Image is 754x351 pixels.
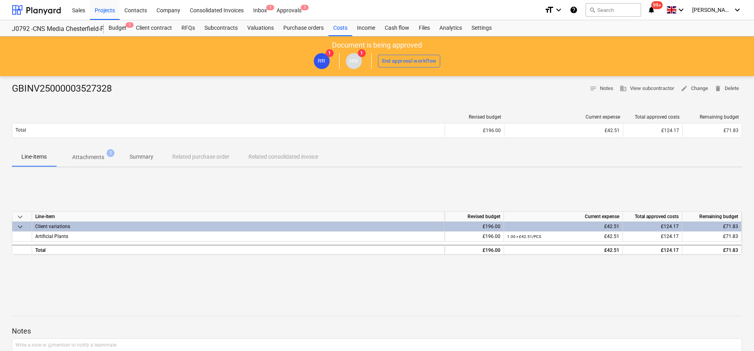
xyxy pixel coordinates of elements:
[349,58,358,64] span: NW
[711,82,742,95] button: Delete
[623,212,682,222] div: Total approved costs
[467,20,496,36] a: Settings
[723,234,738,239] span: £71.83
[682,212,742,222] div: Remaining budget
[623,245,682,255] div: £124.17
[723,128,739,133] span: £71.83
[131,20,177,36] a: Client contract
[177,20,200,36] a: RFQs
[266,5,274,10] span: 1
[661,234,679,239] span: £124.17
[623,222,682,232] div: £124.17
[507,232,619,242] div: £42.51
[15,212,25,222] span: keyboard_arrow_down
[620,84,674,93] span: View subcontractor
[686,114,739,120] div: Remaining budget
[682,245,742,255] div: £71.83
[15,127,26,134] p: Total
[12,326,742,336] p: Notes
[620,85,627,92] span: business
[318,58,325,64] span: RR
[507,222,619,232] div: £42.51
[130,153,153,161] p: Summary
[626,114,680,120] div: Total approved costs
[445,212,504,222] div: Revised budget
[328,20,352,36] a: Costs
[107,149,115,157] span: 1
[352,20,380,36] a: Income
[15,222,25,232] span: keyboard_arrow_down
[32,212,445,222] div: Line-item
[508,114,620,120] div: Current expense
[590,84,613,93] span: Notes
[242,20,279,36] a: Valuations
[681,85,688,92] span: edit
[12,82,118,95] div: GBINV25000003527328
[435,20,467,36] a: Analytics
[104,20,131,36] div: Budget
[448,114,501,120] div: Revised budget
[590,85,597,92] span: notes
[301,5,309,10] span: 1
[507,234,541,239] small: 1.00 × £42.51 / PCS
[445,124,504,137] div: £196.00
[414,20,435,36] a: Files
[21,153,47,161] p: Line-items
[200,20,242,36] a: Subcontracts
[380,20,414,36] a: Cash flow
[678,82,711,95] button: Change
[358,49,366,57] span: 1
[508,128,620,133] div: £42.51
[586,82,617,95] button: Notes
[32,245,445,255] div: Total
[12,25,94,33] div: J0792 -CNS Media Chesterfield-Fit Out
[126,22,134,28] span: 1
[617,82,678,95] button: View subcontractor
[504,212,623,222] div: Current expense
[445,222,504,232] div: £196.00
[326,49,334,57] span: 1
[72,153,104,161] p: Attachments
[314,53,330,69] div: Rebecca Revell
[445,232,504,242] div: £196.00
[35,222,441,231] div: Client variations
[623,124,682,137] div: £124.17
[445,245,504,255] div: £196.00
[681,84,708,93] span: Change
[279,20,328,36] a: Purchase orders
[346,53,362,69] div: Neil Worstenholme
[714,84,739,93] span: Delete
[507,246,619,255] div: £42.51
[35,234,68,239] span: Artificial Plants
[332,40,422,50] p: Document is being approved
[682,222,742,232] div: £71.83
[714,85,722,92] span: delete
[104,20,131,36] a: Budget1
[382,57,437,66] div: End approval workflow
[714,313,754,351] iframe: Chat Widget
[378,55,441,67] button: End approval workflow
